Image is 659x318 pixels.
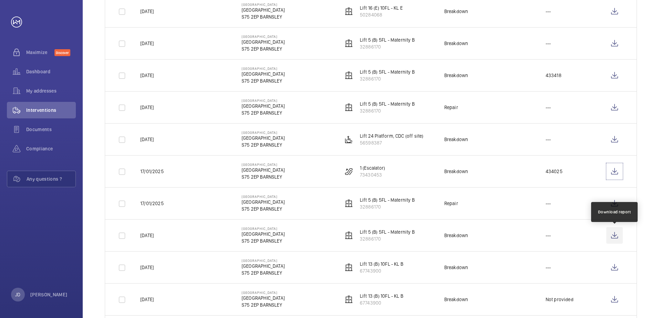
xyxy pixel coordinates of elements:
[360,132,424,139] p: Lift 24 Platform, CDC (off site)
[242,66,285,71] p: [GEOGRAPHIC_DATA]
[444,296,468,303] div: Breakdown
[345,135,353,144] img: platform_lift.svg
[242,103,285,109] p: [GEOGRAPHIC_DATA]
[242,295,285,301] p: [GEOGRAPHIC_DATA]
[360,165,385,171] p: 1 (Escalator)
[242,130,285,135] p: [GEOGRAPHIC_DATA]
[242,173,285,180] p: S75 2EP BARNSLEY
[444,104,458,111] div: Repair
[360,261,403,267] p: Lift 13 (B) 10FL - KL B
[242,34,285,39] p: [GEOGRAPHIC_DATA]
[242,98,285,103] p: [GEOGRAPHIC_DATA]
[242,194,285,199] p: [GEOGRAPHIC_DATA]
[444,72,468,79] div: Breakdown
[242,135,285,141] p: [GEOGRAPHIC_DATA]
[360,139,424,146] p: 56598387
[242,45,285,52] p: S75 2EP BARNSLEY
[360,107,415,114] p: 32886170
[242,109,285,116] p: S75 2EP BARNSLEY
[345,7,353,15] img: elevator.svg
[242,226,285,231] p: [GEOGRAPHIC_DATA]
[26,145,76,152] span: Compliance
[546,104,551,111] p: ---
[242,237,285,244] p: S75 2EP BARNSLEY
[360,197,415,203] p: Lift 5 (B) 5FL - Maternity B
[546,136,551,143] p: ---
[360,75,415,82] p: 32886170
[444,8,468,15] div: Breakdown
[26,107,76,114] span: Interventions
[444,168,468,175] div: Breakdown
[242,7,285,13] p: [GEOGRAPHIC_DATA]
[140,8,154,15] p: [DATE]
[345,263,353,272] img: elevator.svg
[242,71,285,77] p: [GEOGRAPHIC_DATA]
[242,231,285,237] p: [GEOGRAPHIC_DATA]
[345,231,353,240] img: elevator.svg
[360,11,403,18] p: 50284068
[546,296,574,303] p: Not provided
[242,162,285,167] p: [GEOGRAPHIC_DATA]
[26,49,54,56] span: Maximize
[140,136,154,143] p: [DATE]
[140,104,154,111] p: [DATE]
[26,87,76,94] span: My addresses
[54,49,70,56] span: Discover
[444,264,468,271] div: Breakdown
[598,209,631,215] div: Download report
[140,200,164,207] p: 17/01/2025
[242,39,285,45] p: [GEOGRAPHIC_DATA]
[26,68,76,75] span: Dashboard
[140,264,154,271] p: [DATE]
[546,8,551,15] p: ---
[242,269,285,276] p: S75 2EP BARNSLEY
[242,290,285,295] p: [GEOGRAPHIC_DATA]
[360,171,385,178] p: 73430453
[140,72,154,79] p: [DATE]
[360,267,403,274] p: 67743900
[30,291,68,298] p: [PERSON_NAME]
[242,205,285,212] p: S75 2EP BARNSLEY
[360,4,403,11] p: Lift 16 (E) 10FL - KL E
[345,167,353,176] img: escalator.svg
[345,103,353,112] img: elevator.svg
[345,295,353,304] img: elevator.svg
[242,258,285,263] p: [GEOGRAPHIC_DATA]
[546,168,562,175] p: 434025
[546,200,551,207] p: ---
[140,40,154,47] p: [DATE]
[360,299,403,306] p: 67743900
[140,296,154,303] p: [DATE]
[444,136,468,143] div: Breakdown
[360,43,415,50] p: 32886170
[345,199,353,208] img: elevator.svg
[242,13,285,20] p: S75 2EP BARNSLEY
[15,291,20,298] p: JD
[360,203,415,210] p: 32886170
[27,176,75,182] span: Any questions ?
[360,100,415,107] p: Lift 5 (B) 5FL - Maternity B
[140,232,154,239] p: [DATE]
[345,71,353,79] img: elevator.svg
[444,200,458,207] div: Repair
[546,72,561,79] p: 433418
[345,39,353,47] img: elevator.svg
[546,232,551,239] p: ---
[140,168,164,175] p: 17/01/2025
[360,68,415,75] p: Lift 5 (B) 5FL - Maternity B
[242,77,285,84] p: S75 2EP BARNSLEY
[242,167,285,173] p: [GEOGRAPHIC_DATA]
[444,232,468,239] div: Breakdown
[242,199,285,205] p: [GEOGRAPHIC_DATA]
[360,235,415,242] p: 32886170
[444,40,468,47] div: Breakdown
[546,264,551,271] p: ---
[546,40,551,47] p: ---
[360,229,415,235] p: Lift 5 (B) 5FL - Maternity B
[360,36,415,43] p: Lift 5 (B) 5FL - Maternity B
[242,263,285,269] p: [GEOGRAPHIC_DATA]
[242,141,285,148] p: S75 2EP BARNSLEY
[360,293,403,299] p: Lift 13 (B) 10FL - KL B
[26,126,76,133] span: Documents
[242,2,285,7] p: [GEOGRAPHIC_DATA]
